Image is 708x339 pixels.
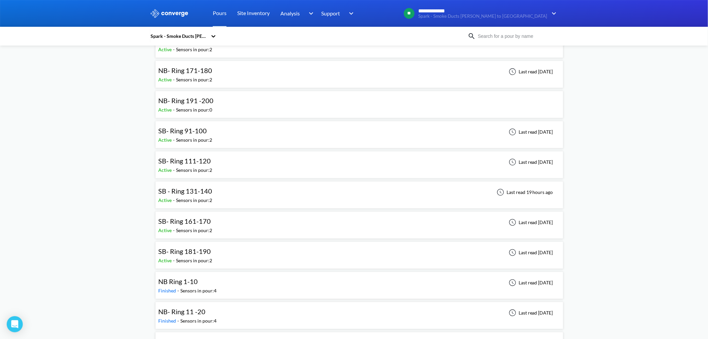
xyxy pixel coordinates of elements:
div: Sensors in pour: 2 [176,166,212,174]
div: Sensors in pour: 2 [176,257,212,264]
div: Sensors in pour: 2 [176,197,212,204]
span: - [173,137,176,143]
div: Last read [DATE] [505,279,555,287]
span: Active [158,227,173,233]
div: Sensors in pour: 2 [176,136,212,144]
img: downArrow.svg [345,9,355,17]
div: Spark - Smoke Ducts [PERSON_NAME] to [GEOGRAPHIC_DATA] [150,32,207,40]
span: - [173,258,176,263]
div: Open Intercom Messenger [7,316,23,332]
span: Support [321,9,340,17]
span: Active [158,258,173,263]
span: Active [158,197,173,203]
span: Spark - Smoke Ducts [PERSON_NAME] to [GEOGRAPHIC_DATA] [418,14,547,19]
div: Sensors in pour: 0 [176,106,212,114]
span: - [173,107,176,113]
span: Active [158,107,173,113]
span: SB- Ring 161-170 [158,217,211,225]
span: - [173,227,176,233]
div: Last read [DATE] [505,249,555,257]
div: Sensors in pour: 2 [176,76,212,83]
span: Finished [158,318,177,324]
a: NB Ring 1-10Finished-Sensors in pour:4Last read [DATE] [155,279,563,285]
span: NB- Ring 171-180 [158,66,212,74]
a: SB - Ring 131-140Active-Sensors in pour:2Last read 19 hours ago [155,189,563,195]
span: Active [158,77,173,82]
span: Active [158,137,173,143]
input: Search for a pour by name [476,32,557,40]
span: Finished [158,288,177,293]
div: Last read 19 hours ago [493,188,555,196]
span: SB - Ring 131-140 [158,187,212,195]
div: Last read [DATE] [505,68,555,76]
span: SB- Ring 91-100 [158,127,207,135]
span: - [173,197,176,203]
img: downArrow.svg [304,9,315,17]
a: SB- Ring 161-170Active-Sensors in pour:2Last read [DATE] [155,219,563,225]
span: SB- Ring 181-190 [158,247,211,255]
span: - [173,47,176,52]
a: SB- Ring 91-100Active-Sensors in pour:2Last read [DATE] [155,129,563,134]
div: Sensors in pour: 4 [180,317,216,325]
div: Last read [DATE] [505,158,555,166]
span: - [173,167,176,173]
span: Analysis [280,9,300,17]
div: Last read [DATE] [505,309,555,317]
span: NB- Ring 11 -20 [158,308,205,316]
img: logo_ewhite.svg [150,9,189,18]
span: SB- Ring 111-120 [158,157,211,165]
span: - [177,288,180,293]
div: Sensors in pour: 4 [180,287,216,294]
span: - [177,318,180,324]
div: Sensors in pour: 2 [176,227,212,234]
a: NB- Ring 11 -20Finished-Sensors in pour:4Last read [DATE] [155,310,563,315]
a: SB- Ring 181-190Active-Sensors in pour:2Last read [DATE] [155,249,563,255]
span: NB- Ring 191 -200 [158,96,213,105]
a: SB- Ring 111-120Active-Sensors in pour:2Last read [DATE] [155,159,563,164]
span: - [173,77,176,82]
span: NB Ring 1-10 [158,277,198,285]
a: NB- Ring 191 -200Active-Sensors in pour:0 [155,98,563,104]
span: Active [158,167,173,173]
div: Last read [DATE] [505,128,555,136]
div: Sensors in pour: 2 [176,46,212,53]
img: icon-search.svg [468,32,476,40]
span: Active [158,47,173,52]
a: NB- Ring 171-180Active-Sensors in pour:2Last read [DATE] [155,68,563,74]
div: Last read [DATE] [505,218,555,226]
img: downArrow.svg [547,9,558,17]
